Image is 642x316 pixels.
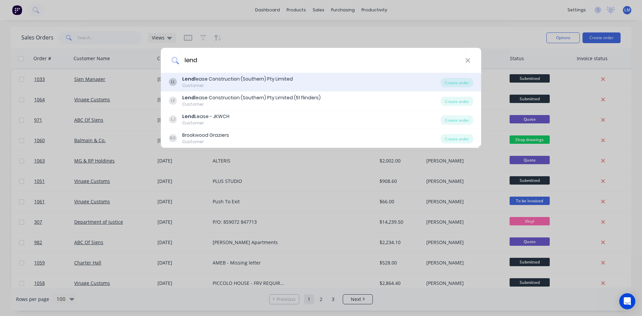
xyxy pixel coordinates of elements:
[182,113,229,120] div: Lease - JKWCH
[182,94,195,101] b: Lend
[182,132,229,139] div: Brookwood Graziers
[182,101,321,107] div: Customer
[169,78,177,86] div: LL
[169,115,177,123] div: LJ
[182,76,293,83] div: lease Construction (Southern) Pty Limited
[441,97,473,106] div: Create order
[182,83,293,89] div: Customer
[169,134,177,142] div: BG
[182,139,229,145] div: Customer
[179,48,465,73] input: Enter a customer name to create a new order...
[441,134,473,143] div: Create order
[441,115,473,125] div: Create order
[619,293,635,309] div: Open Intercom Messenger
[182,94,321,101] div: lease Construction (Southern) Pty Limited (51 flinders)
[182,76,195,82] b: Lend
[182,113,195,120] b: Lend
[441,78,473,87] div: Create order
[169,97,177,105] div: LF
[182,120,229,126] div: Customer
